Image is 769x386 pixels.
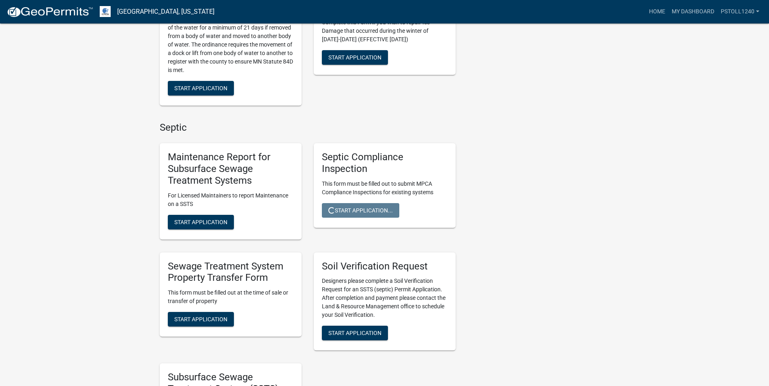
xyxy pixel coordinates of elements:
[328,330,381,336] span: Start Application
[168,261,293,284] h5: Sewage Treatment System Property Transfer Form
[328,54,381,61] span: Start Application
[646,4,668,19] a: Home
[322,180,448,197] p: This form must be filled out to submit MPCA Compliance Inspections for existing systems
[322,18,448,44] p: Complete this Form if you wish to repair Ice Damage that occurred during the winter of [DATE]-[DA...
[174,316,227,322] span: Start Application
[168,191,293,208] p: For Licensed Maintainers to report Maintenance on a SSTS
[322,50,388,65] button: Start Application
[718,4,763,19] a: pstoll1240
[668,4,718,19] a: My Dashboard
[168,6,293,74] p: [GEOGRAPHIC_DATA] and [US_STATE] State Statute 84D requires a dock or boat lift to be out of the ...
[322,151,448,175] h5: Septic Compliance Inspection
[174,218,227,225] span: Start Application
[168,312,234,327] button: Start Application
[100,6,111,17] img: Otter Tail County, Minnesota
[328,207,393,213] span: Start Application...
[168,288,293,305] p: This form must be filled out at the time of sale or transfer of property
[117,5,214,19] a: [GEOGRAPHIC_DATA], [US_STATE]
[168,215,234,229] button: Start Application
[174,85,227,91] span: Start Application
[160,122,456,134] h4: Septic
[322,326,388,340] button: Start Application
[168,151,293,186] h5: Maintenance Report for Subsurface Sewage Treatment Systems
[322,203,399,218] button: Start Application...
[168,81,234,95] button: Start Application
[322,261,448,272] h5: Soil Verification Request
[322,277,448,319] p: Designers please complete a Soil Verification Request for an SSTS (septic) Permit Application. Af...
